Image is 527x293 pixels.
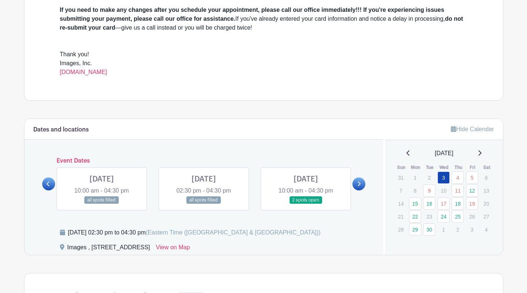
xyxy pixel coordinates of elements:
a: 17 [438,197,450,210]
a: 22 [409,210,421,223]
p: 27 [480,211,492,222]
th: Sun [394,164,409,171]
p: 20 [480,198,492,209]
strong: If you need to make any changes after you schedule your appointment, please call our office immed... [60,7,445,22]
p: 13 [480,185,492,196]
p: 4 [480,224,492,235]
a: 30 [423,223,435,236]
th: Tue [423,164,437,171]
p: 23 [423,211,435,222]
p: 31 [395,172,407,183]
span: (Eastern Time ([GEOGRAPHIC_DATA] & [GEOGRAPHIC_DATA])) [146,229,321,236]
p: 14 [395,198,407,209]
a: 15 [409,197,421,210]
p: 1 [409,172,421,183]
p: 2 [452,224,464,235]
a: 5 [466,172,478,184]
p: 7 [395,185,407,196]
a: 11 [452,184,464,197]
a: View on Map [156,243,190,255]
a: 3 [438,172,450,184]
p: 2 [423,172,435,183]
div: Images , [STREET_ADDRESS] [67,243,150,255]
th: Fri [466,164,480,171]
span: [DATE] [435,149,453,158]
p: 1 [438,224,450,235]
div: Images, Inc. [60,59,467,77]
h6: Event Dates [55,157,353,164]
a: Hide Calendar [451,126,494,132]
a: 12 [466,184,478,197]
a: [DOMAIN_NAME] [60,69,107,75]
a: 29 [409,223,421,236]
p: 6 [480,172,492,183]
p: 10 [438,185,450,196]
p: 8 [409,185,421,196]
th: Thu [451,164,466,171]
a: 19 [466,197,478,210]
p: 21 [395,211,407,222]
div: If you've already entered your card information and notice a delay in processing, —give us a call... [60,6,467,32]
p: 26 [466,211,478,222]
th: Mon [409,164,423,171]
div: [DATE] 02:30 pm to 04:30 pm [68,228,321,237]
a: 4 [452,172,464,184]
a: 18 [452,197,464,210]
h6: Dates and locations [33,126,89,133]
a: 9 [423,184,435,197]
div: Thank you! [60,50,467,59]
strong: do not re-submit your card [60,16,463,31]
a: 25 [452,210,464,223]
th: Wed [437,164,452,171]
a: 24 [438,210,450,223]
a: 16 [423,197,435,210]
p: 28 [395,224,407,235]
p: 3 [466,224,478,235]
th: Sat [480,164,494,171]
